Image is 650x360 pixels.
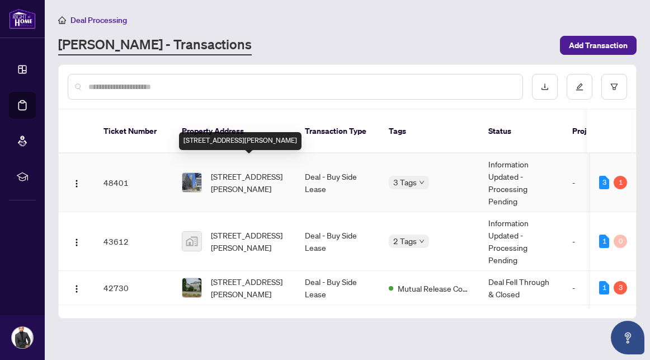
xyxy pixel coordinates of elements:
[58,16,66,24] span: home
[398,282,470,294] span: Mutual Release Completed
[296,212,380,271] td: Deal - Buy Side Lease
[563,212,630,271] td: -
[380,110,479,153] th: Tags
[532,74,558,100] button: download
[541,83,549,91] span: download
[68,279,86,297] button: Logo
[296,271,380,305] td: Deal - Buy Side Lease
[599,281,609,294] div: 1
[610,83,618,91] span: filter
[479,153,563,212] td: Information Updated - Processing Pending
[182,278,201,297] img: thumbnail-img
[393,235,417,247] span: 2 Tags
[560,36,637,55] button: Add Transaction
[182,173,201,192] img: thumbnail-img
[563,271,630,305] td: -
[179,132,302,150] div: [STREET_ADDRESS][PERSON_NAME]
[211,170,287,195] span: [STREET_ADDRESS][PERSON_NAME]
[70,15,127,25] span: Deal Processing
[479,271,563,305] td: Deal Fell Through & Closed
[72,179,81,188] img: Logo
[563,110,630,153] th: Project Name
[611,321,644,354] button: Open asap
[182,232,201,251] img: thumbnail-img
[599,176,609,189] div: 3
[95,212,173,271] td: 43612
[95,110,173,153] th: Ticket Number
[576,83,583,91] span: edit
[479,110,563,153] th: Status
[601,74,627,100] button: filter
[599,235,609,248] div: 1
[569,36,628,54] span: Add Transaction
[567,74,592,100] button: edit
[68,232,86,250] button: Logo
[12,327,33,348] img: Profile Icon
[614,235,627,248] div: 0
[58,35,252,55] a: [PERSON_NAME] - Transactions
[72,284,81,293] img: Logo
[95,153,173,212] td: 48401
[211,229,287,254] span: [STREET_ADDRESS][PERSON_NAME]
[211,275,287,300] span: [STREET_ADDRESS][PERSON_NAME]
[419,239,425,244] span: down
[68,174,86,191] button: Logo
[614,281,627,294] div: 3
[563,153,630,212] td: -
[72,238,81,247] img: Logo
[173,110,296,153] th: Property Address
[95,271,173,305] td: 42730
[296,110,380,153] th: Transaction Type
[419,180,425,185] span: down
[9,8,36,29] img: logo
[479,212,563,271] td: Information Updated - Processing Pending
[393,176,417,189] span: 3 Tags
[296,153,380,212] td: Deal - Buy Side Lease
[614,176,627,189] div: 1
